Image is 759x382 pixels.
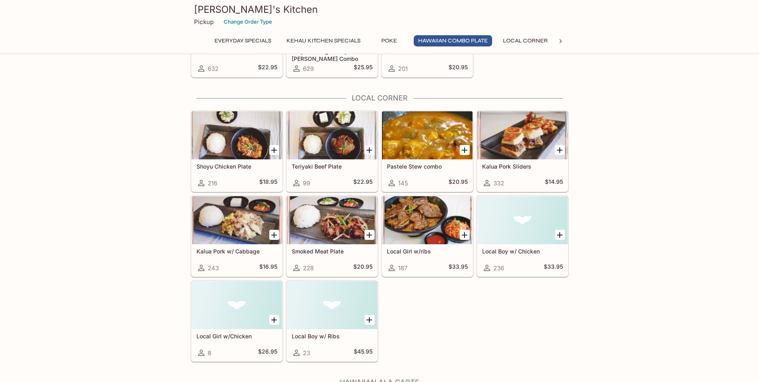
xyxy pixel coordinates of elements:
[286,196,378,277] a: Smoked Meat Plate228$20.95
[191,111,282,192] a: Shoyu Chicken Plate216$18.95
[208,349,211,357] span: 8
[191,281,282,362] a: Local Girl w/Chicken8$26.95
[259,263,277,273] h5: $16.95
[387,163,468,170] h5: Pastele Stew combo
[382,196,473,244] div: Local Girl w/ribs
[414,35,492,46] button: Hawaiian Combo Plate
[398,179,408,187] span: 145
[208,65,218,72] span: 632
[460,145,470,155] button: Add Pastele Stew combo
[371,35,407,46] button: Poke
[382,111,473,192] a: Pastele Stew combo145$20.95
[192,281,282,329] div: Local Girl w/Chicken
[194,3,565,16] h3: [PERSON_NAME]'s Kitchen
[194,18,214,26] p: Pickup
[364,315,374,325] button: Add Local Boy w/ Ribs
[449,263,468,273] h5: $33.95
[191,196,282,277] a: Kalua Pork w/ Cabbage243$16.95
[292,163,372,170] h5: Teriyaki Beef Plate
[282,35,365,46] button: Kehau Kitchen Specials
[544,263,563,273] h5: $33.95
[259,178,277,188] h5: $18.95
[449,64,468,73] h5: $20.95
[287,196,377,244] div: Smoked Meat Plate
[287,281,377,329] div: Local Boy w/ Ribs
[286,111,378,192] a: Teriyaki Beef Plate99$22.95
[460,230,470,240] button: Add Local Girl w/ribs
[303,65,314,72] span: 629
[210,35,276,46] button: Everyday Specials
[269,145,279,155] button: Add Shoyu Chicken Plate
[493,179,504,187] span: 332
[477,196,568,277] a: Local Boy w/ Chicken236$33.95
[353,263,372,273] h5: $20.95
[196,163,277,170] h5: Shoyu Chicken Plate
[292,248,372,255] h5: Smoked Meat Plate
[286,281,378,362] a: Local Boy w/ Ribs23$45.95
[354,348,372,358] h5: $45.95
[387,248,468,255] h5: Local Girl w/ribs
[555,230,565,240] button: Add Local Boy w/ Chicken
[482,248,563,255] h5: Local Boy w/ Chicken
[292,48,372,62] h5: #2 [PERSON_NAME] [PERSON_NAME] Combo
[220,16,276,28] button: Change Order Type
[192,111,282,159] div: Shoyu Chicken Plate
[303,349,310,357] span: 23
[208,264,219,272] span: 243
[258,64,277,73] h5: $22.95
[354,64,372,73] h5: $25.95
[493,264,504,272] span: 236
[482,163,563,170] h5: Kalua Pork Sliders
[269,315,279,325] button: Add Local Girl w/Chicken
[269,230,279,240] button: Add Kalua Pork w/ Cabbage
[258,348,277,358] h5: $26.95
[499,35,552,46] button: Local Corner
[382,196,473,277] a: Local Girl w/ribs187$33.95
[398,264,407,272] span: 187
[192,196,282,244] div: Kalua Pork w/ Cabbage
[303,264,314,272] span: 228
[555,145,565,155] button: Add Kalua Pork Sliders
[382,111,473,159] div: Pastele Stew combo
[287,111,377,159] div: Teriyaki Beef Plate
[353,178,372,188] h5: $22.95
[208,179,217,187] span: 216
[191,94,569,103] h4: Local Corner
[477,111,568,159] div: Kalua Pork Sliders
[364,230,374,240] button: Add Smoked Meat Plate
[364,145,374,155] button: Add Teriyaki Beef Plate
[477,111,568,192] a: Kalua Pork Sliders332$14.95
[477,196,568,244] div: Local Boy w/ Chicken
[449,178,468,188] h5: $20.95
[398,65,408,72] span: 201
[196,333,277,340] h5: Local Girl w/Chicken
[545,178,563,188] h5: $14.95
[292,333,372,340] h5: Local Boy w/ Ribs
[196,248,277,255] h5: Kalua Pork w/ Cabbage
[303,179,310,187] span: 99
